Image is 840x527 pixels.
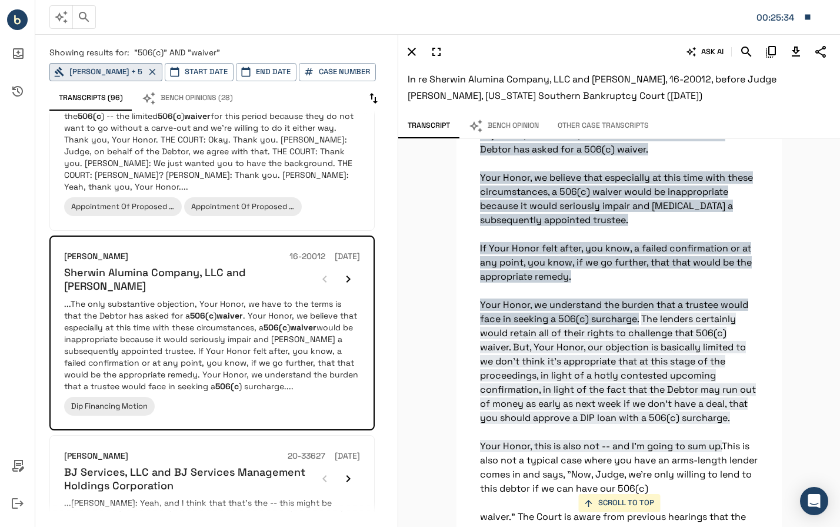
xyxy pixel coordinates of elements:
[134,47,220,58] span: "506(c)" AND "waiver"
[71,201,259,211] span: Appointment Of Proposed Counsel For The Debtors
[811,42,831,62] button: Share Transcript
[578,494,660,512] button: SCROLL TO TOP
[751,5,818,29] button: Matter: 48557/2
[215,381,239,392] em: 506(c
[78,111,101,121] em: 506(c
[398,114,459,138] button: Transcript
[264,322,287,333] em: 506(c
[64,87,360,193] p: ...They would rather us go with no carve-out and no ) . But Debtors’ professionals have asked us ...
[289,250,325,263] h6: 16-20012
[158,111,181,121] em: 506(c
[548,114,658,138] button: Other Case Transcripts
[800,487,828,515] div: Open Intercom Messenger
[64,266,313,293] h6: Sherwin Alumina Company, LLC and [PERSON_NAME]
[64,298,360,392] p: ...The only substantive objection, Your Honor, we have to the terms is that the Debtor has asked ...
[736,42,756,62] button: Search
[459,114,548,138] button: Bench Opinion
[335,250,360,263] h6: [DATE]
[184,111,211,121] em: waiver
[71,401,148,411] span: Dip Financing Motion
[64,450,128,463] h6: [PERSON_NAME]
[49,63,162,81] button: [PERSON_NAME] + 5
[165,63,234,81] button: Start Date
[756,10,798,25] div: Matter: 48557/2
[49,47,129,58] span: Showing results for:
[290,322,316,333] em: waiver
[64,250,128,263] h6: [PERSON_NAME]
[786,42,806,62] button: Download Transcript
[191,201,505,211] span: Appointment Of Proposed Counsel For The Official Committee Of Unsecured Creditors
[408,73,776,102] span: In re Sherwin Alumina Company, LLC and [PERSON_NAME], 16-20012, before Judge [PERSON_NAME], [US_S...
[684,42,726,62] button: ASK AI
[49,86,132,111] button: Transcripts (96)
[288,450,325,463] h6: 20-33627
[761,42,781,62] button: Copy Citation
[216,310,243,321] em: waiver
[299,63,376,81] button: Case Number
[335,450,360,463] h6: [DATE]
[64,465,313,493] h6: BJ Services, LLC and BJ Services Management Holdings Corporation
[480,115,753,325] span: The only substantive objection, Your Honor, we have to the terms is that the Debtor has asked for...
[132,86,242,111] button: Bench Opinions (28)
[190,310,214,321] em: 506(c
[236,63,296,81] button: End Date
